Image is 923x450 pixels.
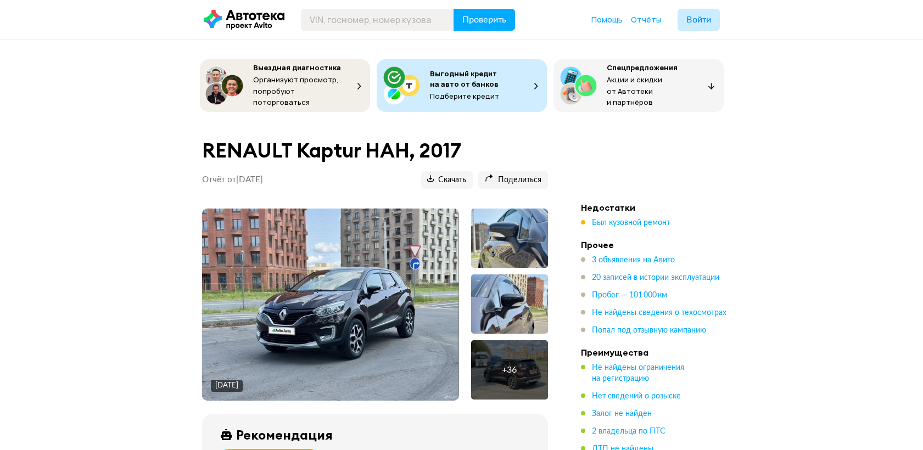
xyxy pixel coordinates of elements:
[427,175,466,185] span: Скачать
[200,59,370,112] button: Выездная диагностикаОрганизуют просмотр, попробуют поторговаться
[462,15,506,24] span: Проверить
[592,274,719,282] span: 20 записей в истории эксплуатации
[592,428,665,435] span: 2 владельца по ПТС
[581,202,735,213] h4: Недостатки
[686,15,711,24] span: Войти
[592,291,667,299] span: Пробег — 101 000 км
[202,175,263,185] p: Отчёт от [DATE]
[631,14,661,25] a: Отчёты
[592,256,675,264] span: 3 объявления на Авито
[607,75,662,107] span: Акции и скидки от Автотеки и партнёров
[301,9,454,31] input: VIN, госномер, номер кузова
[592,309,726,317] span: Не найдены сведения о техосмотрах
[215,381,238,391] div: [DATE]
[253,75,339,107] span: Организуют просмотр, попробуют поторговаться
[591,14,623,25] a: Помощь
[592,219,670,227] span: Был кузовной ремонт
[592,392,681,400] span: Нет сведений о розыске
[421,171,473,189] button: Скачать
[592,410,652,418] span: Залог не найден
[430,69,499,89] span: Выгодный кредит на авто от банков
[202,209,458,401] img: Main car
[607,63,678,72] span: Спецпредложения
[553,59,724,112] button: СпецпредложенияАкции и скидки от Автотеки и партнёров
[202,139,548,162] h1: RENAULT Kaptur HAH, 2017
[454,9,515,31] button: Проверить
[377,59,547,112] button: Выгодный кредит на авто от банковПодберите кредит
[592,327,706,334] span: Попал под отзывную кампанию
[581,239,735,250] h4: Прочее
[581,347,735,358] h4: Преимущества
[478,171,548,189] button: Поделиться
[485,175,541,185] span: Поделиться
[430,91,499,101] span: Подберите кредит
[236,427,333,442] div: Рекомендация
[678,9,720,31] button: Войти
[253,63,341,72] span: Выездная диагностика
[592,364,684,383] span: Не найдены ограничения на регистрацию
[502,364,517,375] div: + 36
